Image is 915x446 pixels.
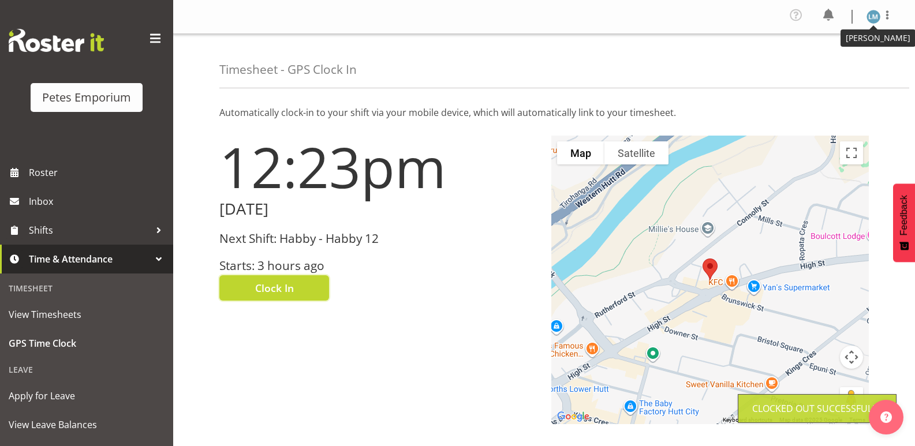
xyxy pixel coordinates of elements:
[899,195,909,235] span: Feedback
[9,335,165,352] span: GPS Time Clock
[557,141,604,164] button: Show street map
[554,409,592,424] img: Google
[867,10,880,24] img: lianne-morete5410.jpg
[3,329,170,358] a: GPS Time Clock
[29,250,150,268] span: Time & Attendance
[219,259,537,272] h3: Starts: 3 hours ago
[219,275,329,301] button: Clock In
[29,193,167,210] span: Inbox
[880,411,892,423] img: help-xxl-2.png
[893,183,915,262] button: Feedback - Show survey
[3,358,170,381] div: Leave
[9,306,165,323] span: View Timesheets
[554,409,592,424] a: Open this area in Google Maps (opens a new window)
[723,416,772,424] button: Keyboard shortcuts
[9,29,104,52] img: Rosterit website logo
[9,387,165,404] span: Apply for Leave
[3,300,170,329] a: View Timesheets
[3,276,170,300] div: Timesheet
[29,222,150,239] span: Shifts
[219,200,537,218] h2: [DATE]
[840,346,863,369] button: Map camera controls
[255,280,294,295] span: Clock In
[29,164,167,181] span: Roster
[42,89,131,106] div: Petes Emporium
[840,387,863,410] button: Drag Pegman onto the map to open Street View
[219,63,357,76] h4: Timesheet - GPS Clock In
[219,136,537,198] h1: 12:23pm
[9,416,165,433] span: View Leave Balances
[219,106,869,119] p: Automatically clock-in to your shift via your mobile device, which will automatically link to you...
[3,410,170,439] a: View Leave Balances
[219,232,537,245] h3: Next Shift: Habby - Habby 12
[3,381,170,410] a: Apply for Leave
[752,402,882,415] div: Clocked out Successfully
[840,141,863,164] button: Toggle fullscreen view
[604,141,668,164] button: Show satellite imagery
